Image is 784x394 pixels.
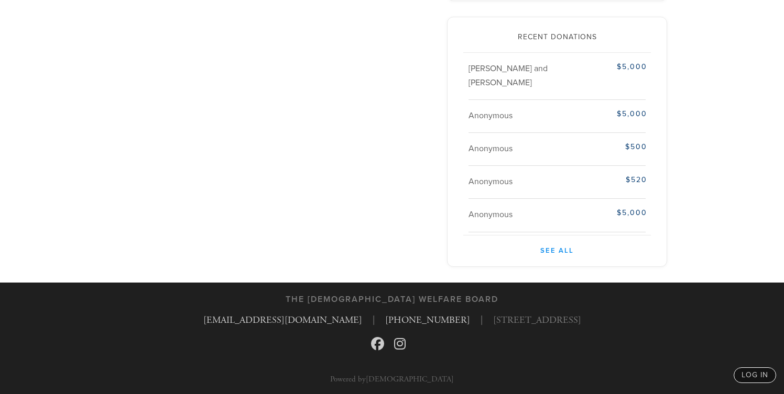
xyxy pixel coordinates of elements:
[585,141,647,152] div: $500
[481,313,483,327] span: |
[469,110,513,121] span: Anonymous
[585,108,647,119] div: $5,000
[585,61,647,72] div: $5,000
[373,313,375,327] span: |
[469,209,513,220] span: Anonymous
[286,295,498,305] h3: The [DEMOGRAPHIC_DATA] Welfare Board
[585,207,647,218] div: $5,000
[585,174,647,185] div: $520
[469,63,548,88] span: [PERSON_NAME] and [PERSON_NAME]
[330,375,454,383] p: Powered by
[469,143,513,154] span: Anonymous
[469,176,513,187] span: Anonymous
[734,367,776,383] a: log in
[463,235,651,256] a: See All
[203,314,362,326] a: [EMAIL_ADDRESS][DOMAIN_NAME]
[493,313,581,327] span: [STREET_ADDRESS]
[385,314,470,326] a: [PHONE_NUMBER]
[366,374,454,384] a: [DEMOGRAPHIC_DATA]
[463,33,651,42] h2: Recent Donations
